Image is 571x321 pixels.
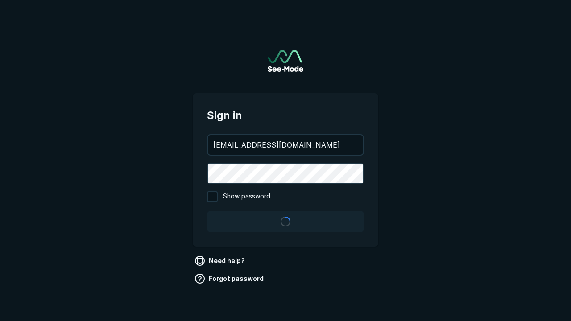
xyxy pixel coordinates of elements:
a: Forgot password [193,272,267,286]
img: See-Mode Logo [268,50,303,72]
input: your@email.com [208,135,363,155]
span: Show password [223,191,270,202]
a: Go to sign in [268,50,303,72]
a: Need help? [193,254,248,268]
span: Sign in [207,107,364,123]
